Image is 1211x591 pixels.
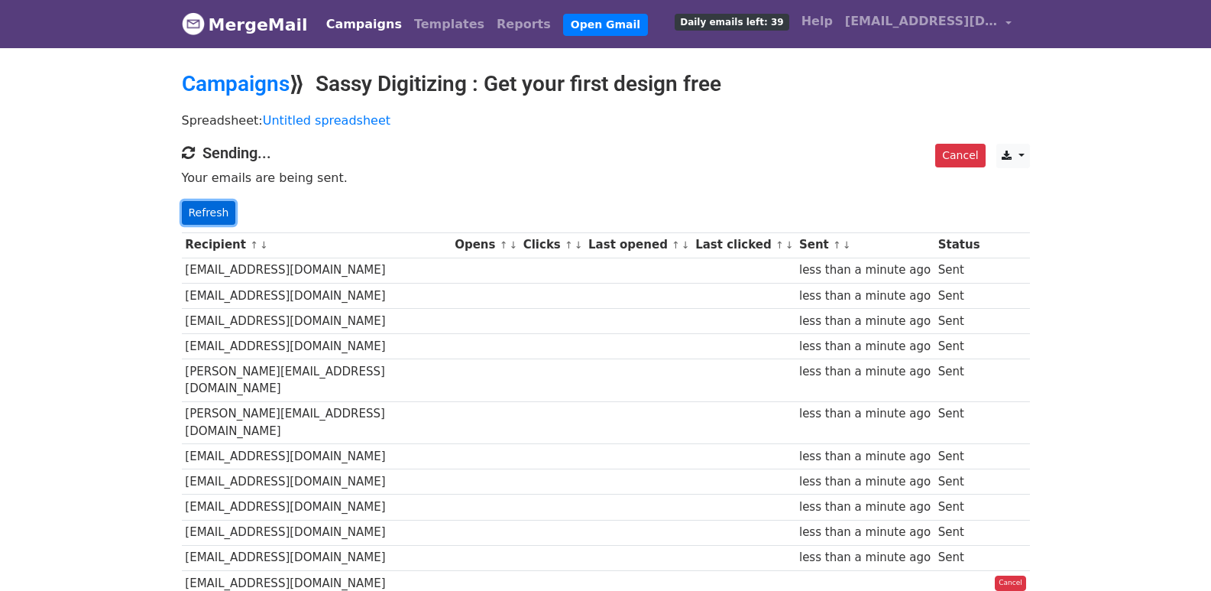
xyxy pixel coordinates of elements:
td: Sent [934,359,983,402]
th: Clicks [520,232,584,258]
td: [EMAIL_ADDRESS][DOMAIN_NAME] [182,469,452,495]
td: [PERSON_NAME][EMAIL_ADDRESS][DOMAIN_NAME] [182,401,452,444]
th: Last clicked [691,232,795,258]
th: Recipient [182,232,452,258]
p: Spreadsheet: [182,112,1030,128]
th: Status [934,232,983,258]
div: less than a minute ago [799,338,931,356]
td: [EMAIL_ADDRESS][DOMAIN_NAME] [182,258,452,283]
a: ↓ [682,239,690,251]
td: Sent [934,308,983,333]
a: Open Gmail [563,14,648,36]
a: Daily emails left: 39 [669,6,795,37]
td: Sent [934,258,983,283]
a: ↓ [260,239,268,251]
a: Cancel [935,144,985,167]
td: [EMAIL_ADDRESS][DOMAIN_NAME] [182,495,452,520]
span: [EMAIL_ADDRESS][DOMAIN_NAME] [845,12,998,31]
img: MergeMail logo [182,12,205,35]
a: ↓ [509,239,517,251]
th: Last opened [584,232,691,258]
th: Opens [451,232,520,258]
div: less than a minute ago [799,448,931,466]
a: Refresh [182,201,236,225]
a: Help [795,6,839,37]
td: [EMAIL_ADDRESS][DOMAIN_NAME] [182,520,452,545]
p: Your emails are being sent. [182,170,1030,186]
div: less than a minute ago [799,261,931,279]
a: ↑ [500,239,508,251]
h4: Sending... [182,144,1030,162]
td: Sent [934,545,983,570]
td: Sent [934,283,983,308]
div: less than a minute ago [799,405,931,423]
td: [EMAIL_ADDRESS][DOMAIN_NAME] [182,444,452,469]
a: ↑ [775,239,784,251]
a: ↑ [250,239,258,251]
td: [EMAIL_ADDRESS][DOMAIN_NAME] [182,283,452,308]
td: [EMAIL_ADDRESS][DOMAIN_NAME] [182,545,452,570]
a: ↓ [843,239,851,251]
a: Campaigns [182,71,290,96]
td: Sent [934,444,983,469]
a: ↑ [672,239,680,251]
td: [PERSON_NAME][EMAIL_ADDRESS][DOMAIN_NAME] [182,359,452,402]
a: ↑ [565,239,573,251]
span: Daily emails left: 39 [675,14,788,31]
td: [EMAIL_ADDRESS][DOMAIN_NAME] [182,308,452,333]
td: Sent [934,469,983,495]
a: Campaigns [320,9,408,40]
a: Templates [408,9,491,40]
td: Sent [934,401,983,444]
div: less than a minute ago [799,498,931,516]
div: less than a minute ago [799,363,931,381]
div: less than a minute ago [799,473,931,491]
div: less than a minute ago [799,313,931,330]
a: Cancel [995,576,1026,591]
a: ↑ [833,239,841,251]
a: ↓ [575,239,583,251]
div: less than a minute ago [799,287,931,305]
td: Sent [934,333,983,359]
div: less than a minute ago [799,549,931,567]
h2: ⟫ Sassy Digitizing : Get your first design free [182,71,1030,97]
a: [EMAIL_ADDRESS][DOMAIN_NAME] [839,6,1018,42]
a: ↓ [785,239,794,251]
a: Untitled spreadsheet [263,113,390,128]
td: [EMAIL_ADDRESS][DOMAIN_NAME] [182,333,452,359]
div: less than a minute ago [799,524,931,541]
iframe: Chat Widget [1135,518,1211,591]
td: Sent [934,495,983,520]
th: Sent [795,232,934,258]
a: MergeMail [182,8,308,41]
td: Sent [934,520,983,545]
a: Reports [491,9,557,40]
